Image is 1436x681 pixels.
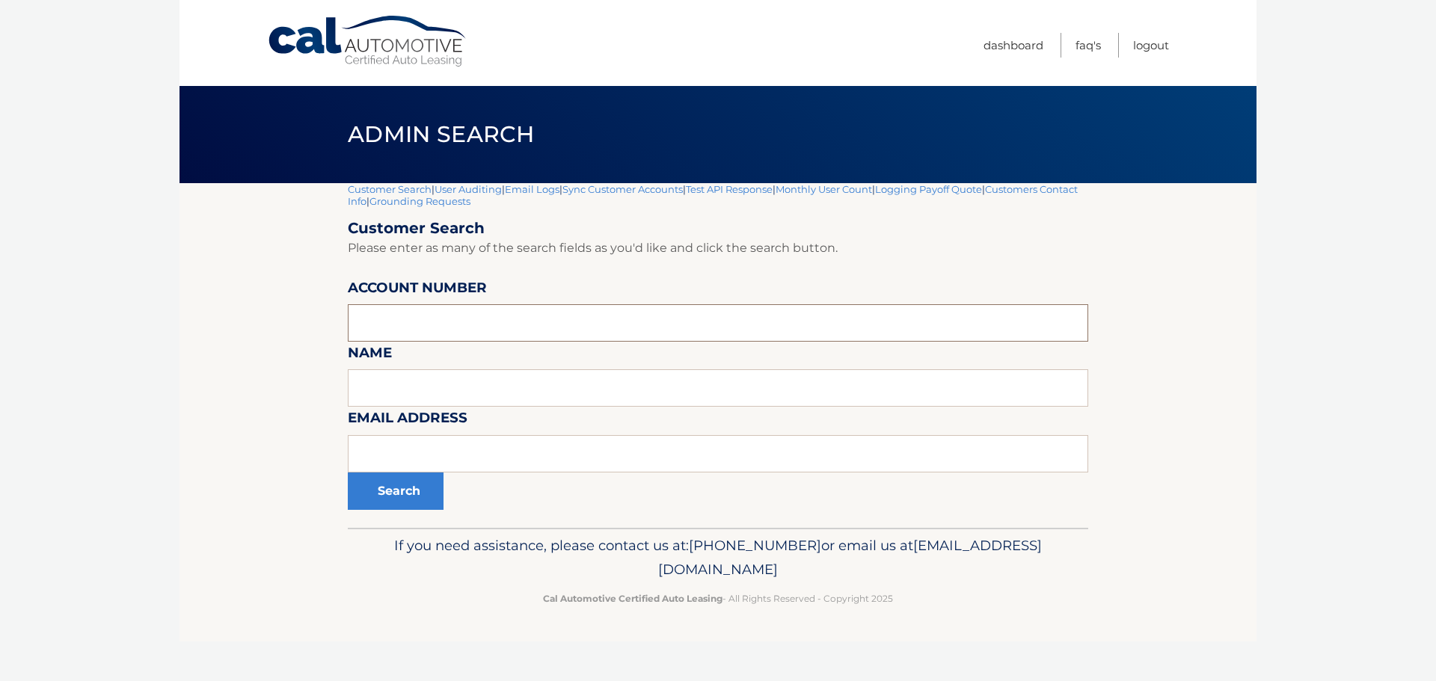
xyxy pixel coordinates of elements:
[776,183,872,195] a: Monthly User Count
[348,120,534,148] span: Admin Search
[543,593,722,604] strong: Cal Automotive Certified Auto Leasing
[348,183,432,195] a: Customer Search
[505,183,559,195] a: Email Logs
[1133,33,1169,58] a: Logout
[358,534,1078,582] p: If you need assistance, please contact us at: or email us at
[1076,33,1101,58] a: FAQ's
[358,591,1078,606] p: - All Rights Reserved - Copyright 2025
[435,183,502,195] a: User Auditing
[348,219,1088,238] h2: Customer Search
[348,183,1078,207] a: Customers Contact Info
[875,183,982,195] a: Logging Payoff Quote
[686,183,773,195] a: Test API Response
[348,407,467,434] label: Email Address
[984,33,1043,58] a: Dashboard
[348,238,1088,259] p: Please enter as many of the search fields as you'd like and click the search button.
[348,342,392,369] label: Name
[562,183,683,195] a: Sync Customer Accounts
[689,537,821,554] span: [PHONE_NUMBER]
[267,15,469,68] a: Cal Automotive
[348,472,444,510] button: Search
[348,183,1088,528] div: | | | | | | | |
[348,277,487,304] label: Account Number
[369,195,470,207] a: Grounding Requests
